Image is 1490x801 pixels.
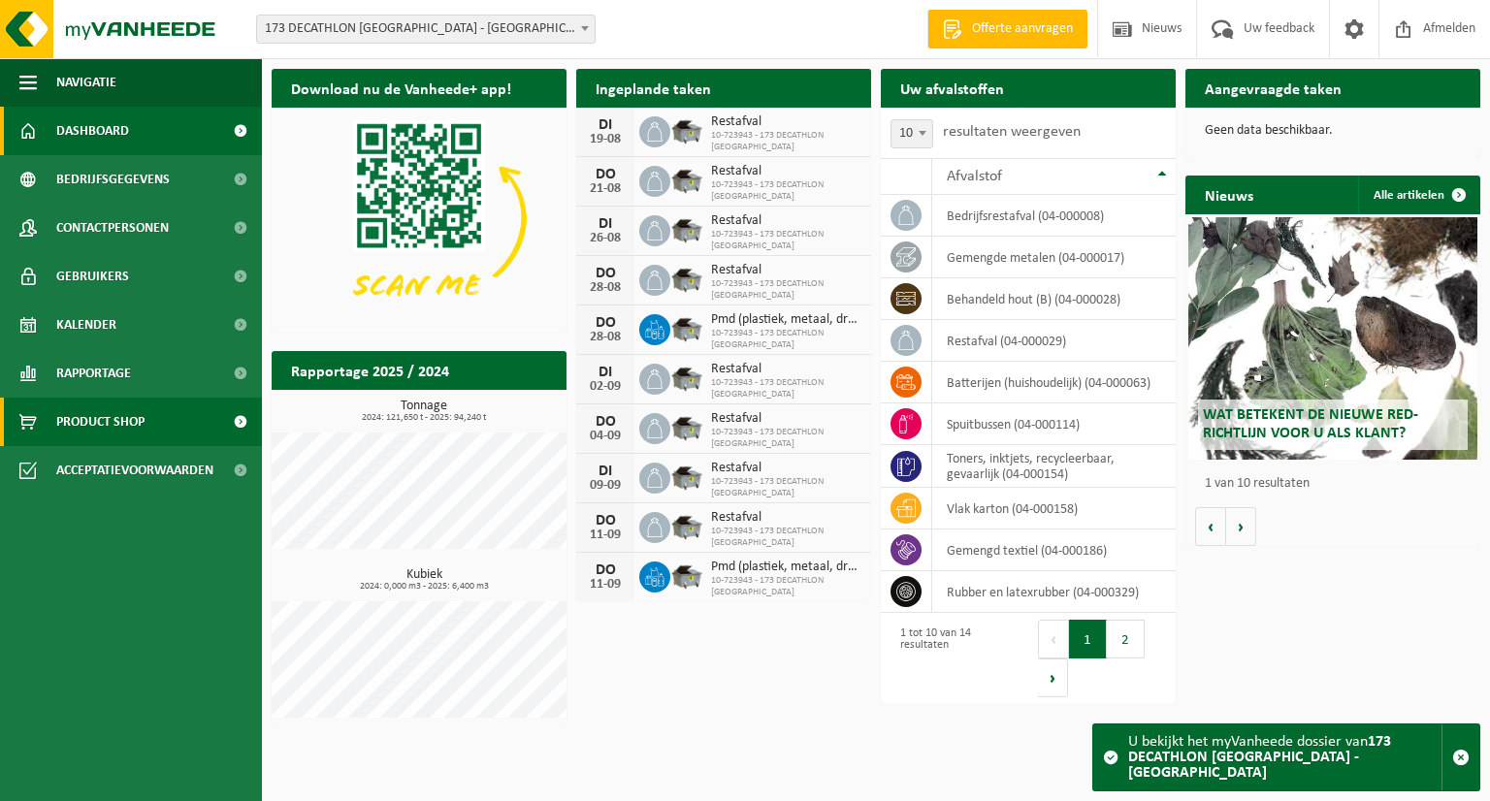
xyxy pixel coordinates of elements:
span: Restafval [711,411,861,427]
span: 10-723943 - 173 DECATHLON [GEOGRAPHIC_DATA] [711,229,861,252]
span: Navigatie [56,58,116,107]
span: Rapportage [56,349,131,398]
a: Offerte aanvragen [927,10,1087,48]
div: DI [586,464,625,479]
div: 26-08 [586,232,625,245]
div: DI [586,365,625,380]
h2: Aangevraagde taken [1185,69,1361,107]
span: 10 [891,119,933,148]
div: 28-08 [586,281,625,295]
span: Kalender [56,301,116,349]
div: 11-09 [586,578,625,592]
td: rubber en latexrubber (04-000329) [932,571,1176,613]
span: Afvalstof [947,169,1002,184]
span: Restafval [711,461,861,476]
span: Restafval [711,114,861,130]
h2: Ingeplande taken [576,69,730,107]
a: Wat betekent de nieuwe RED-richtlijn voor u als klant? [1188,217,1477,460]
img: WB-5000-GAL-GY-04 [670,212,703,245]
h3: Tonnage [281,400,567,423]
div: 1 tot 10 van 14 resultaten [891,618,1019,699]
div: DO [586,315,625,331]
td: gemengd textiel (04-000186) [932,529,1176,571]
span: 10-723943 - 173 DECATHLON [GEOGRAPHIC_DATA] [711,179,861,203]
label: resultaten weergeven [943,124,1081,140]
div: 11-09 [586,529,625,542]
span: Gebruikers [56,252,129,301]
p: 1 van 10 resultaten [1205,477,1471,491]
button: 1 [1069,620,1107,658]
div: 09-09 [586,479,625,493]
h2: Download nu de Vanheede+ app! [272,69,531,107]
img: WB-5000-GAL-GY-04 [670,113,703,146]
a: Bekijk rapportage [422,389,565,428]
span: Acceptatievoorwaarden [56,446,213,495]
img: WB-5000-GAL-GY-04 [670,262,703,295]
span: 173 DECATHLON ANTWERPEN - ANTWERPEN [256,15,596,44]
div: DO [586,266,625,281]
div: DO [586,167,625,182]
img: WB-5000-GAL-GY-01 [670,311,703,344]
span: Wat betekent de nieuwe RED-richtlijn voor u als klant? [1203,407,1418,441]
div: DO [586,414,625,430]
span: 173 DECATHLON ANTWERPEN - ANTWERPEN [257,16,595,43]
h2: Uw afvalstoffen [881,69,1023,107]
span: 10-723943 - 173 DECATHLON [GEOGRAPHIC_DATA] [711,575,861,598]
span: 2024: 121,650 t - 2025: 94,240 t [281,413,567,423]
h2: Rapportage 2025 / 2024 [272,351,469,389]
div: DO [586,513,625,529]
span: Pmd (plastiek, metaal, drankkartons) (bedrijven) [711,312,861,328]
img: WB-5000-GAL-GY-04 [670,361,703,394]
span: Restafval [711,263,861,278]
td: toners, inktjets, recycleerbaar, gevaarlijk (04-000154) [932,445,1176,488]
td: gemengde metalen (04-000017) [932,237,1176,278]
span: 2024: 0,000 m3 - 2025: 6,400 m3 [281,582,567,592]
span: Offerte aanvragen [967,19,1078,39]
div: DI [586,117,625,133]
button: Next [1038,658,1068,697]
span: Bedrijfsgegevens [56,155,170,204]
span: 10 [891,120,932,147]
span: Restafval [711,164,861,179]
td: behandeld hout (B) (04-000028) [932,278,1176,320]
div: 21-08 [586,182,625,196]
img: WB-5000-GAL-GY-01 [670,559,703,592]
div: DO [586,562,625,578]
div: 19-08 [586,133,625,146]
button: 2 [1107,620,1145,658]
a: Alle artikelen [1358,176,1478,214]
img: WB-5000-GAL-GY-04 [670,410,703,443]
span: 10-723943 - 173 DECATHLON [GEOGRAPHIC_DATA] [711,130,861,153]
img: WB-5000-GAL-GY-04 [670,163,703,196]
span: 10-723943 - 173 DECATHLON [GEOGRAPHIC_DATA] [711,476,861,499]
button: Volgende [1226,507,1256,546]
span: 10-723943 - 173 DECATHLON [GEOGRAPHIC_DATA] [711,328,861,351]
span: Restafval [711,213,861,229]
button: Previous [1038,620,1069,658]
div: 04-09 [586,430,625,443]
img: Download de VHEPlus App [272,108,567,329]
div: 02-09 [586,380,625,394]
span: 10-723943 - 173 DECATHLON [GEOGRAPHIC_DATA] [711,526,861,549]
img: WB-5000-GAL-GY-04 [670,460,703,493]
span: 10-723943 - 173 DECATHLON [GEOGRAPHIC_DATA] [711,377,861,400]
p: Geen data beschikbaar. [1205,124,1461,138]
div: DI [586,216,625,232]
td: vlak karton (04-000158) [932,488,1176,529]
span: 10-723943 - 173 DECATHLON [GEOGRAPHIC_DATA] [711,278,861,302]
div: 28-08 [586,331,625,344]
td: spuitbussen (04-000114) [932,403,1176,445]
span: Restafval [711,510,861,526]
h3: Kubiek [281,568,567,592]
div: U bekijkt het myVanheede dossier van [1128,724,1441,790]
td: batterijen (huishoudelijk) (04-000063) [932,362,1176,403]
strong: 173 DECATHLON [GEOGRAPHIC_DATA] - [GEOGRAPHIC_DATA] [1128,734,1391,781]
span: Pmd (plastiek, metaal, drankkartons) (bedrijven) [711,560,861,575]
img: WB-5000-GAL-GY-04 [670,509,703,542]
button: Vorige [1195,507,1226,546]
td: restafval (04-000029) [932,320,1176,362]
span: 10-723943 - 173 DECATHLON [GEOGRAPHIC_DATA] [711,427,861,450]
h2: Nieuws [1185,176,1273,213]
span: Contactpersonen [56,204,169,252]
span: Dashboard [56,107,129,155]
